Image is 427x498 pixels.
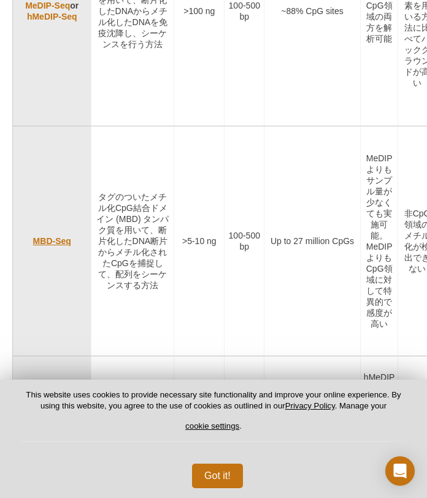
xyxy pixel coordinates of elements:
[20,389,407,442] p: This website uses cookies to provide necessary site functionality and improve your online experie...
[91,126,174,356] td: タグのついたメチル化CpG結合ドメイン (MBD) タンパク質を用いて、断片化したDNA断片からメチル化されたCpGを捕捉して、配列をシーケンスする方法
[361,126,399,356] td: MeDIPよりもサンプル量が少なくても実施可能。MeDIPよりもCpG領域に対して特異的で感度が高い
[185,421,239,431] button: cookie settings
[225,126,264,356] td: 100-500 bp
[385,456,415,486] div: Open Intercom Messenger
[33,236,71,247] a: MBD-Seq
[192,464,243,488] button: Got it!
[27,11,77,22] a: hMeDIP-Seq
[285,401,335,410] a: Privacy Policy
[264,126,361,356] td: Up to 27 million CpGs
[25,1,79,21] strong: or
[174,126,225,356] td: >5‑10 ng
